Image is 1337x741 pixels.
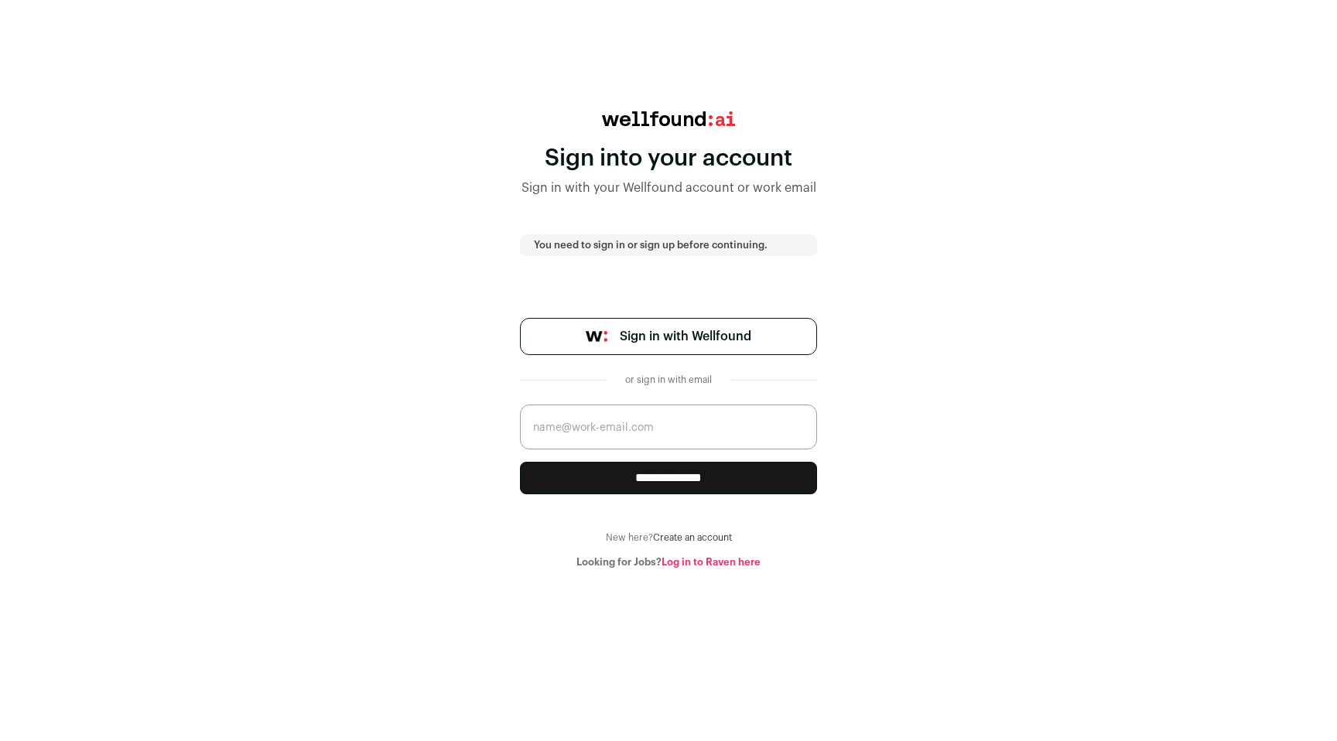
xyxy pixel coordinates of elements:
input: name@work-email.com [520,405,817,449]
p: You need to sign in or sign up before continuing. [534,239,803,251]
span: Sign in with Wellfound [620,327,751,346]
img: wellfound:ai [602,111,735,126]
div: Sign into your account [520,145,817,172]
div: Sign in with your Wellfound account or work email [520,179,817,197]
div: New here? [520,531,817,544]
img: wellfound-symbol-flush-black-fb3c872781a75f747ccb3a119075da62bfe97bd399995f84a933054e44a575c4.png [586,331,607,342]
a: Create an account [653,533,732,542]
div: or sign in with email [619,374,718,386]
a: Sign in with Wellfound [520,318,817,355]
a: Log in to Raven here [662,557,761,567]
div: Looking for Jobs? [520,556,817,569]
